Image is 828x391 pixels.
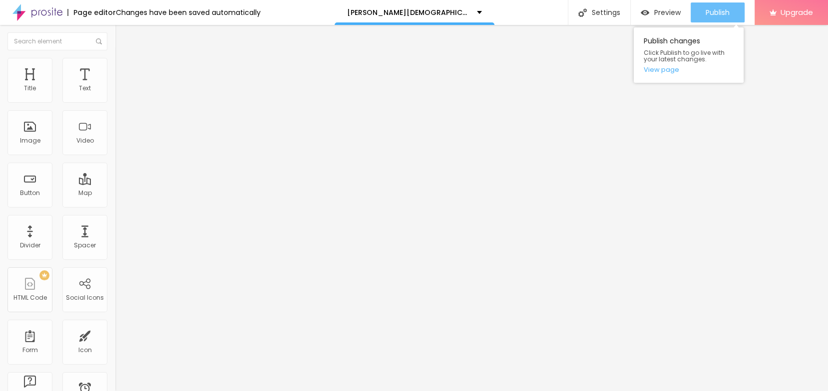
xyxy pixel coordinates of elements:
div: Publish changes [634,27,744,83]
div: Divider [20,242,40,249]
div: Spacer [74,242,96,249]
button: Preview [631,2,691,22]
div: Page editor [67,9,116,16]
div: Title [24,85,36,92]
input: Search element [7,32,107,50]
div: Video [76,137,94,144]
img: Icone [578,8,587,17]
div: Image [20,137,40,144]
a: View page [644,66,734,73]
p: [PERSON_NAME][DEMOGRAPHIC_DATA][MEDICAL_DATA] [GEOGRAPHIC_DATA] [347,9,469,16]
span: Click Publish to go live with your latest changes. [644,49,734,62]
span: Publish [706,8,730,16]
iframe: To enrich screen reader interactions, please activate Accessibility in Grammarly extension settings [115,25,828,391]
div: HTML Code [13,294,47,301]
span: Preview [654,8,681,16]
img: view-1.svg [641,8,649,17]
div: Text [79,85,91,92]
div: Social Icons [66,294,104,301]
button: Publish [691,2,745,22]
img: Icone [96,38,102,44]
span: Upgrade [781,8,813,16]
div: Button [20,190,40,196]
div: Form [22,347,38,354]
div: Icon [78,347,92,354]
div: Map [78,190,92,196]
div: Changes have been saved automatically [116,9,261,16]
